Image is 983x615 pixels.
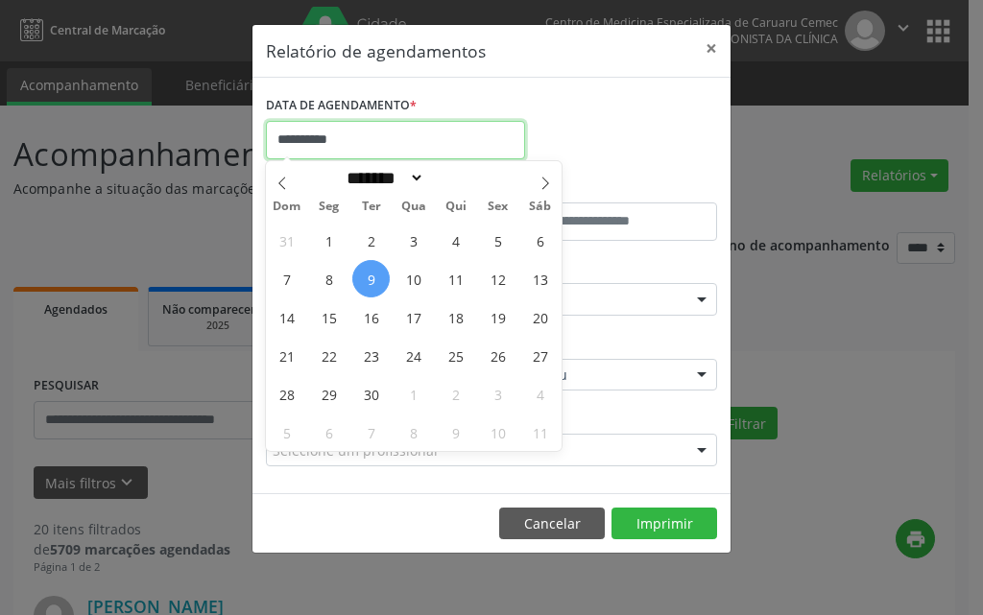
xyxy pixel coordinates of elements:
span: Setembro 21, 2025 [268,337,305,374]
span: Dom [266,201,308,213]
span: Setembro 2, 2025 [352,222,390,259]
label: ATÉ [496,173,717,202]
h5: Relatório de agendamentos [266,38,486,63]
span: Setembro 13, 2025 [521,260,559,297]
span: Qua [393,201,435,213]
span: Outubro 7, 2025 [352,414,390,451]
span: Setembro 28, 2025 [268,375,305,413]
span: Setembro 25, 2025 [437,337,474,374]
span: Sex [477,201,519,213]
span: Setembro 5, 2025 [479,222,516,259]
span: Setembro 9, 2025 [352,260,390,297]
button: Imprimir [611,508,717,540]
span: Outubro 6, 2025 [310,414,348,451]
span: Setembro 16, 2025 [352,298,390,336]
span: Setembro 1, 2025 [310,222,348,259]
span: Setembro 7, 2025 [268,260,305,297]
span: Ter [350,201,393,213]
span: Setembro 14, 2025 [268,298,305,336]
span: Setembro 6, 2025 [521,222,559,259]
span: Sáb [519,201,562,213]
span: Setembro 17, 2025 [395,298,432,336]
span: Setembro 11, 2025 [437,260,474,297]
span: Setembro 18, 2025 [437,298,474,336]
button: Cancelar [499,508,605,540]
span: Setembro 22, 2025 [310,337,348,374]
span: Seg [308,201,350,213]
input: Year [424,168,488,188]
span: Setembro 27, 2025 [521,337,559,374]
span: Setembro 19, 2025 [479,298,516,336]
span: Setembro 26, 2025 [479,337,516,374]
button: Close [692,25,731,72]
span: Setembro 3, 2025 [395,222,432,259]
span: Outubro 3, 2025 [479,375,516,413]
span: Setembro 8, 2025 [310,260,348,297]
span: Setembro 24, 2025 [395,337,432,374]
span: Setembro 23, 2025 [352,337,390,374]
span: Setembro 29, 2025 [310,375,348,413]
span: Setembro 10, 2025 [395,260,432,297]
span: Setembro 12, 2025 [479,260,516,297]
span: Outubro 10, 2025 [479,414,516,451]
span: Outubro 8, 2025 [395,414,432,451]
span: Outubro 2, 2025 [437,375,474,413]
span: Outubro 1, 2025 [395,375,432,413]
span: Agosto 31, 2025 [268,222,305,259]
span: Outubro 4, 2025 [521,375,559,413]
span: Setembro 20, 2025 [521,298,559,336]
span: Qui [435,201,477,213]
span: Outubro 11, 2025 [521,414,559,451]
span: Selecione um profissional [273,440,438,461]
span: Outubro 9, 2025 [437,414,474,451]
span: Setembro 15, 2025 [310,298,348,336]
span: Outubro 5, 2025 [268,414,305,451]
span: Setembro 30, 2025 [352,375,390,413]
label: DATA DE AGENDAMENTO [266,91,417,121]
select: Month [340,168,424,188]
span: Setembro 4, 2025 [437,222,474,259]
